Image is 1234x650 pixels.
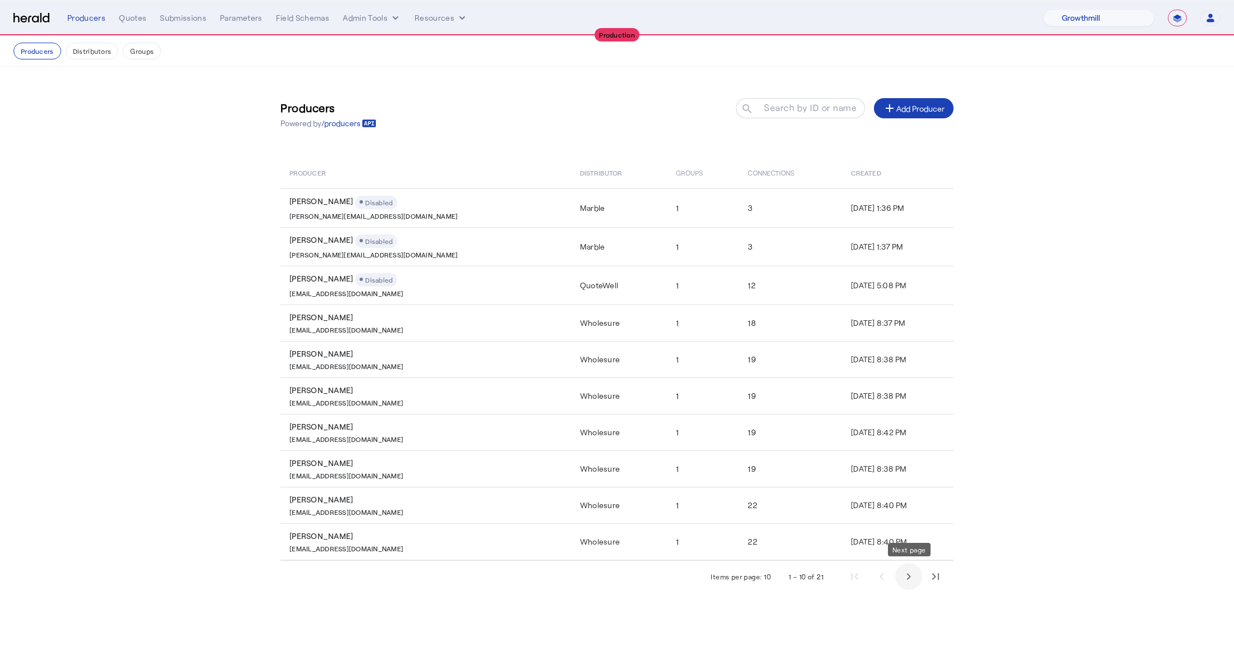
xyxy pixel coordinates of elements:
[842,188,954,227] td: [DATE] 1:36 PM
[667,341,739,377] td: 1
[289,432,403,444] p: [EMAIL_ADDRESS][DOMAIN_NAME]
[874,98,954,118] button: Add Producer
[571,487,667,523] td: Wholesure
[667,188,739,227] td: 1
[289,234,567,248] div: [PERSON_NAME]
[280,118,376,129] p: Powered by
[289,396,403,407] p: [EMAIL_ADDRESS][DOMAIN_NAME]
[739,157,842,188] th: Connections
[220,12,263,24] div: Parameters
[667,523,739,560] td: 1
[289,312,567,323] div: [PERSON_NAME]
[280,157,571,188] th: Producer
[667,450,739,487] td: 1
[789,571,823,582] div: 1 – 10 of 21
[160,12,206,24] div: Submissions
[667,414,739,450] td: 1
[13,13,49,24] img: Herald Logo
[748,354,837,365] div: 19
[842,414,954,450] td: [DATE] 8:42 PM
[571,188,667,227] td: Marble
[748,317,837,329] div: 18
[289,421,567,432] div: [PERSON_NAME]
[365,237,393,245] span: Disabled
[289,273,567,287] div: [PERSON_NAME]
[276,12,330,24] div: Field Schemas
[343,12,401,24] button: internal dropdown menu
[748,427,837,438] div: 19
[67,12,105,24] div: Producers
[365,199,393,206] span: Disabled
[119,12,146,24] div: Quotes
[289,494,567,505] div: [PERSON_NAME]
[571,227,667,266] td: Marble
[571,157,667,188] th: Distributor
[13,43,61,59] button: Producers
[842,266,954,305] td: [DATE] 5:08 PM
[842,157,954,188] th: Created
[289,469,403,480] p: [EMAIL_ADDRESS][DOMAIN_NAME]
[667,377,739,414] td: 1
[895,563,922,590] button: Next page
[883,102,945,115] div: Add Producer
[289,505,403,517] p: [EMAIL_ADDRESS][DOMAIN_NAME]
[748,280,837,291] div: 12
[571,414,667,450] td: Wholesure
[289,323,403,334] p: [EMAIL_ADDRESS][DOMAIN_NAME]
[321,118,376,129] a: /producers
[667,487,739,523] td: 1
[280,100,376,116] h3: Producers
[289,348,567,359] div: [PERSON_NAME]
[289,248,458,259] p: [PERSON_NAME][EMAIL_ADDRESS][DOMAIN_NAME]
[571,450,667,487] td: Wholesure
[764,102,857,113] mat-label: Search by ID or name
[289,287,403,298] p: [EMAIL_ADDRESS][DOMAIN_NAME]
[571,341,667,377] td: Wholesure
[66,43,119,59] button: Distributors
[748,390,837,402] div: 19
[667,227,739,266] td: 1
[842,341,954,377] td: [DATE] 8:38 PM
[289,196,567,209] div: [PERSON_NAME]
[842,523,954,560] td: [DATE] 8:40 PM
[289,458,567,469] div: [PERSON_NAME]
[842,450,954,487] td: [DATE] 8:38 PM
[289,359,403,371] p: [EMAIL_ADDRESS][DOMAIN_NAME]
[595,28,639,42] div: Production
[571,377,667,414] td: Wholesure
[289,385,567,396] div: [PERSON_NAME]
[711,571,762,582] div: Items per page:
[748,500,837,511] div: 22
[571,305,667,341] td: Wholesure
[736,103,755,117] mat-icon: search
[748,241,837,252] div: 3
[571,266,667,305] td: QuoteWell
[888,543,931,556] div: Next page
[667,157,739,188] th: Groups
[748,463,837,474] div: 19
[365,276,393,284] span: Disabled
[667,266,739,305] td: 1
[289,542,403,553] p: [EMAIL_ADDRESS][DOMAIN_NAME]
[289,209,458,220] p: [PERSON_NAME][EMAIL_ADDRESS][DOMAIN_NAME]
[842,227,954,266] td: [DATE] 1:37 PM
[842,487,954,523] td: [DATE] 8:40 PM
[748,202,837,214] div: 3
[667,305,739,341] td: 1
[764,571,771,582] div: 10
[883,102,896,115] mat-icon: add
[842,377,954,414] td: [DATE] 8:38 PM
[289,531,567,542] div: [PERSON_NAME]
[415,12,468,24] button: Resources dropdown menu
[748,536,837,547] div: 22
[842,305,954,341] td: [DATE] 8:37 PM
[123,43,161,59] button: Groups
[922,563,949,590] button: Last page
[571,523,667,560] td: Wholesure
